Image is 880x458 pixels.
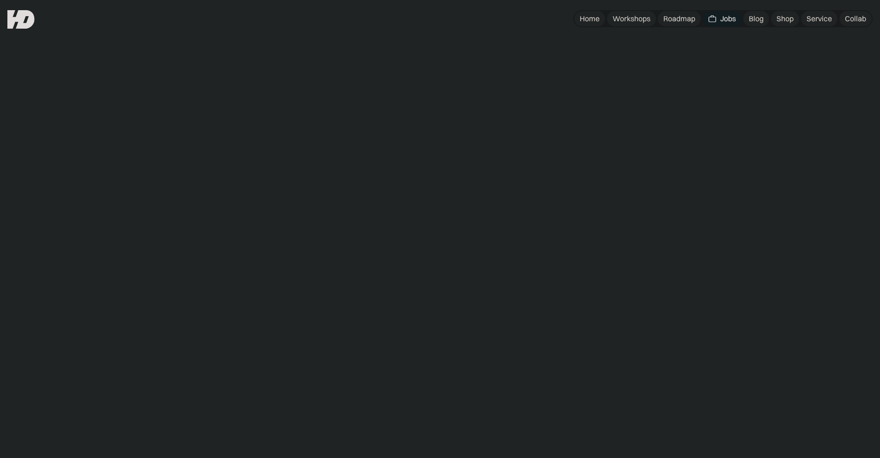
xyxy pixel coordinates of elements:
[663,14,695,24] div: Roadmap
[743,11,769,26] a: Blog
[580,14,600,24] div: Home
[658,11,701,26] a: Roadmap
[574,11,605,26] a: Home
[771,11,799,26] a: Shop
[613,14,650,24] div: Workshops
[777,14,794,24] div: Shop
[839,11,872,26] a: Collab
[703,11,741,26] a: Jobs
[845,14,866,24] div: Collab
[749,14,764,24] div: Blog
[807,14,832,24] div: Service
[801,11,838,26] a: Service
[720,14,736,24] div: Jobs
[607,11,656,26] a: Workshops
